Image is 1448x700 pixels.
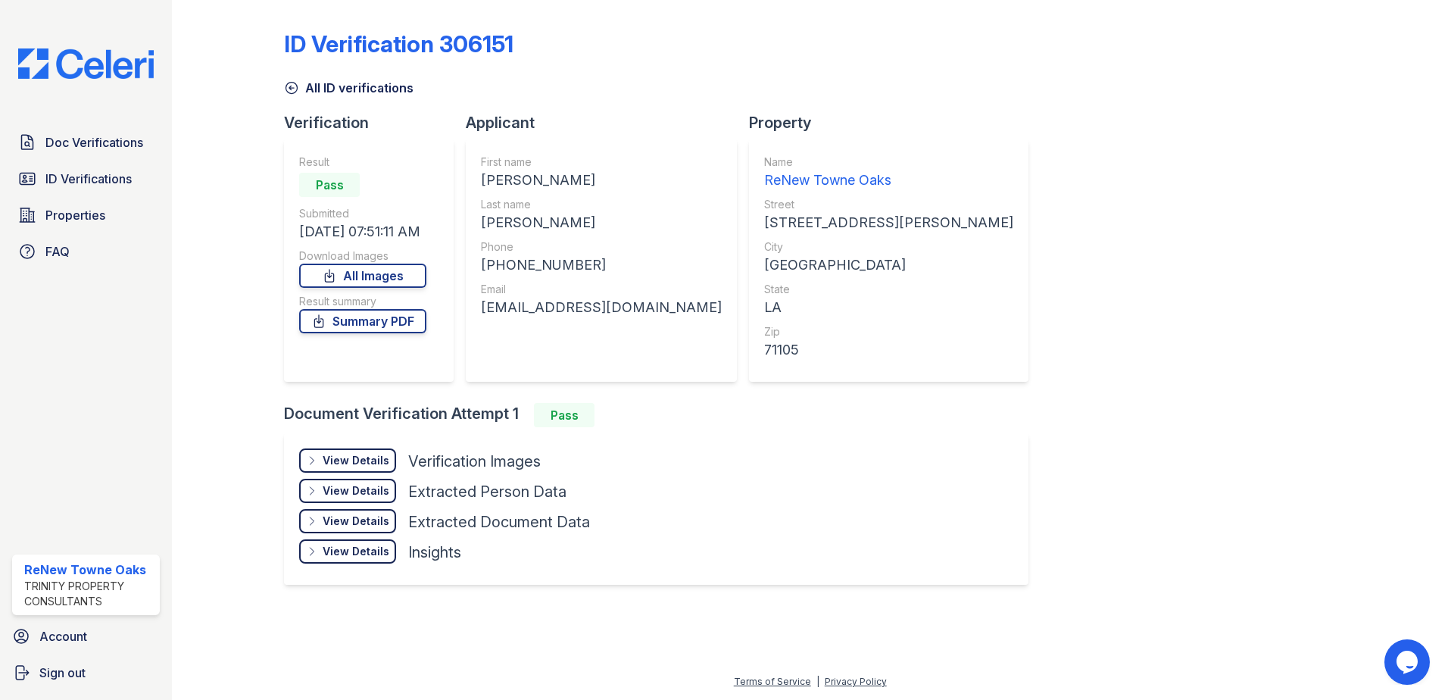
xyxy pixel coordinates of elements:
[764,339,1013,361] div: 71105
[299,221,426,242] div: [DATE] 07:51:11 AM
[408,451,541,472] div: Verification Images
[299,264,426,288] a: All Images
[299,248,426,264] div: Download Images
[408,511,590,533] div: Extracted Document Data
[481,155,722,170] div: First name
[534,403,594,427] div: Pass
[408,481,566,502] div: Extracted Person Data
[299,294,426,309] div: Result summary
[481,297,722,318] div: [EMAIL_ADDRESS][DOMAIN_NAME]
[284,79,413,97] a: All ID verifications
[408,542,461,563] div: Insights
[12,127,160,158] a: Doc Verifications
[749,112,1041,133] div: Property
[6,621,166,652] a: Account
[764,170,1013,191] div: ReNew Towne Oaks
[764,255,1013,276] div: [GEOGRAPHIC_DATA]
[24,561,154,579] div: ReNew Towne Oaks
[764,197,1013,212] div: Street
[764,282,1013,297] div: State
[45,242,70,261] span: FAQ
[284,112,466,133] div: Verification
[481,255,722,276] div: [PHONE_NUMBER]
[24,579,154,609] div: Trinity Property Consultants
[39,664,86,682] span: Sign out
[764,155,1013,191] a: Name ReNew Towne Oaks
[816,676,819,687] div: |
[12,236,160,267] a: FAQ
[323,453,389,468] div: View Details
[764,324,1013,339] div: Zip
[466,112,749,133] div: Applicant
[1384,639,1433,685] iframe: chat widget
[284,30,513,58] div: ID Verification 306151
[734,676,811,687] a: Terms of Service
[764,239,1013,255] div: City
[825,676,887,687] a: Privacy Policy
[12,164,160,194] a: ID Verifications
[299,173,360,197] div: Pass
[481,212,722,233] div: [PERSON_NAME]
[284,403,1041,427] div: Document Verification Attempt 1
[764,297,1013,318] div: LA
[6,658,166,688] a: Sign out
[299,309,426,333] a: Summary PDF
[481,239,722,255] div: Phone
[39,627,87,645] span: Account
[299,155,426,170] div: Result
[45,133,143,152] span: Doc Verifications
[323,544,389,559] div: View Details
[299,206,426,221] div: Submitted
[764,155,1013,170] div: Name
[12,200,160,230] a: Properties
[323,514,389,529] div: View Details
[481,170,722,191] div: [PERSON_NAME]
[6,48,166,79] img: CE_Logo_Blue-a8612792a0a2168367f1c8372b55b34899dd931a85d93a1a3d3e32e68fde9ad4.png
[764,212,1013,233] div: [STREET_ADDRESS][PERSON_NAME]
[323,483,389,498] div: View Details
[45,206,105,224] span: Properties
[481,197,722,212] div: Last name
[481,282,722,297] div: Email
[45,170,132,188] span: ID Verifications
